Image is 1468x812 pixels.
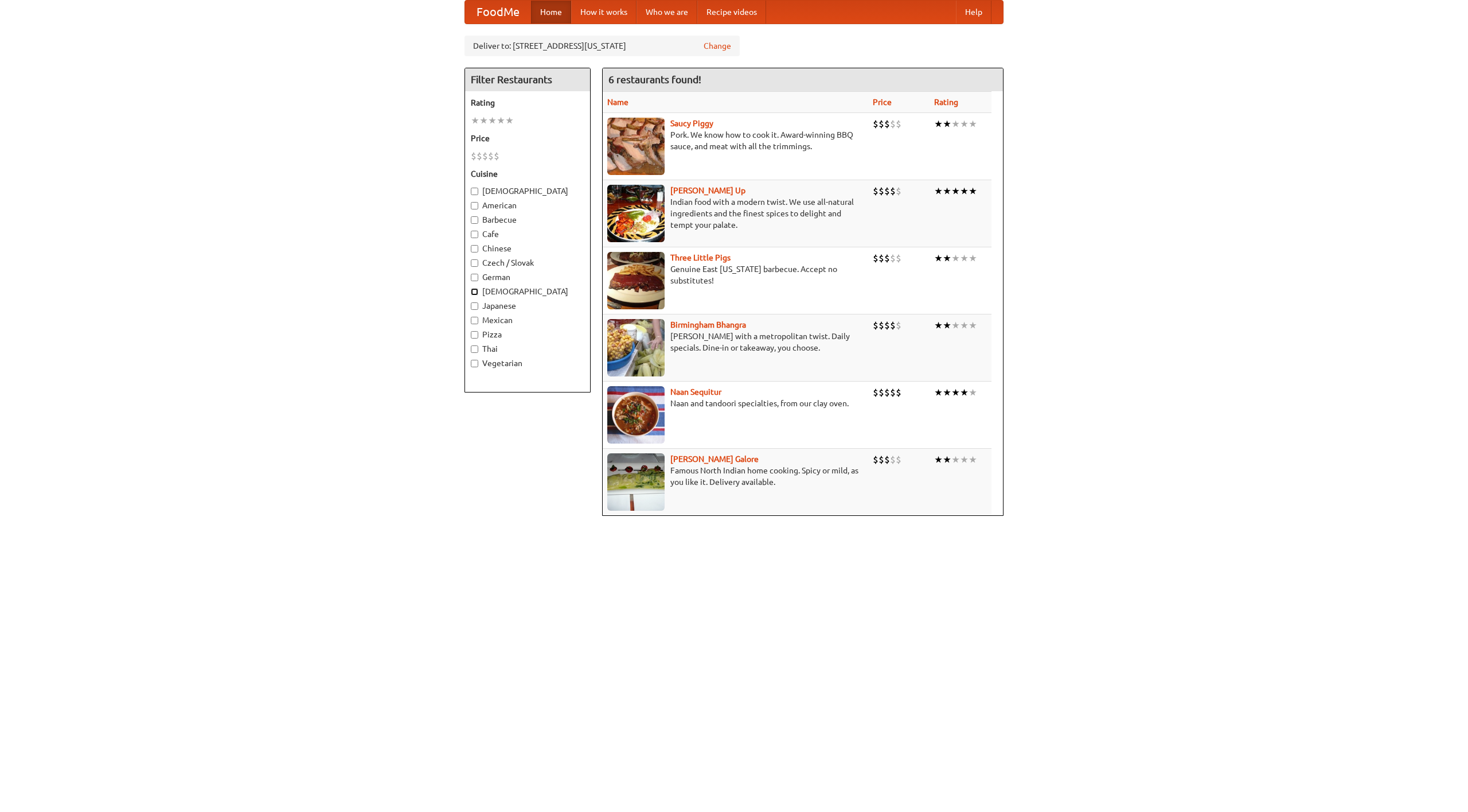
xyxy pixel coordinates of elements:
[471,202,478,209] input: American
[471,97,584,108] h5: Rating
[571,1,637,24] a: How it works
[471,317,478,324] input: Mexican
[471,214,584,226] label: Barbecue
[896,252,901,265] li: $
[488,114,497,127] li: ★
[960,252,969,265] li: ★
[896,319,901,332] li: $
[890,319,896,332] li: $
[879,252,884,265] li: $
[943,386,951,399] li: ★
[969,185,977,197] li: ★
[884,185,890,197] li: $
[934,386,943,399] li: ★
[471,200,584,211] label: American
[471,185,584,197] label: [DEMOGRAPHIC_DATA]
[873,118,879,130] li: $
[471,114,479,127] li: ★
[951,319,960,332] li: ★
[879,453,884,466] li: $
[890,185,896,197] li: $
[951,386,960,399] li: ★
[607,453,665,511] img: currygalore.jpg
[890,453,896,466] li: $
[890,118,896,130] li: $
[471,329,584,340] label: Pizza
[505,114,514,127] li: ★
[479,114,488,127] li: ★
[960,319,969,332] li: ★
[607,331,864,353] p: [PERSON_NAME] with a metropolitan twist. Daily specials. Dine-in or takeaway, you choose.
[873,98,892,107] a: Price
[607,118,665,175] img: saucy.jpg
[670,387,721,397] b: Naan Sequitur
[465,1,531,24] a: FoodMe
[697,1,766,24] a: Recipe videos
[884,118,890,130] li: $
[607,196,864,231] p: Indian food with a modern twist. We use all-natural ingredients and the finest spices to delight ...
[956,1,991,24] a: Help
[670,320,746,329] a: Birmingham Bhangra
[960,453,969,466] li: ★
[879,386,884,399] li: $
[969,118,977,130] li: ★
[884,319,890,332] li: $
[607,185,665,242] img: curryup.jpg
[607,386,665,444] img: naansequitur.jpg
[884,386,890,399] li: $
[471,288,478,296] input: [DEMOGRAPHIC_DATA]
[896,386,901,399] li: $
[943,185,951,197] li: ★
[873,185,879,197] li: $
[969,319,977,332] li: ★
[471,257,584,269] label: Czech / Slovak
[879,319,884,332] li: $
[465,68,590,91] h4: Filter Restaurants
[607,263,864,286] p: Genuine East [US_STATE] barbecue. Accept no substitutes!
[637,1,697,24] a: Who we are
[471,343,584,355] label: Thai
[531,1,571,24] a: Home
[934,319,943,332] li: ★
[670,186,745,195] b: [PERSON_NAME] Up
[471,271,584,283] label: German
[873,252,879,265] li: $
[960,118,969,130] li: ★
[943,319,951,332] li: ★
[943,118,951,130] li: ★
[471,228,584,240] label: Cafe
[607,129,864,152] p: Pork. We know how to cook it. Award-winning BBQ sauce, and meat with all the trimmings.
[471,286,584,297] label: [DEMOGRAPHIC_DATA]
[471,259,478,267] input: Czech / Slovak
[896,453,901,466] li: $
[494,150,499,162] li: $
[879,118,884,130] li: $
[951,118,960,130] li: ★
[951,185,960,197] li: ★
[934,118,943,130] li: ★
[890,252,896,265] li: $
[884,453,890,466] li: $
[607,465,864,488] p: Famous North Indian home cooking. Spicy or mild, as you like it. Delivery available.
[471,274,478,281] input: German
[873,386,879,399] li: $
[497,114,505,127] li: ★
[969,252,977,265] li: ★
[471,188,478,195] input: [DEMOGRAPHIC_DATA]
[670,119,713,128] a: Saucy Piggy
[471,168,584,180] h5: Cuisine
[951,252,960,265] li: ★
[879,185,884,197] li: $
[934,453,943,466] li: ★
[670,253,731,262] b: Three Little Pigs
[670,454,759,464] a: [PERSON_NAME] Galore
[873,319,879,332] li: $
[943,252,951,265] li: ★
[934,185,943,197] li: ★
[607,319,665,376] img: bhangra.jpg
[471,331,478,339] input: Pizza
[471,133,584,144] h5: Price
[607,398,864,409] p: Naan and tandoori specialties, from our clay oven.
[960,386,969,399] li: ★
[471,302,478,310] input: Japanese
